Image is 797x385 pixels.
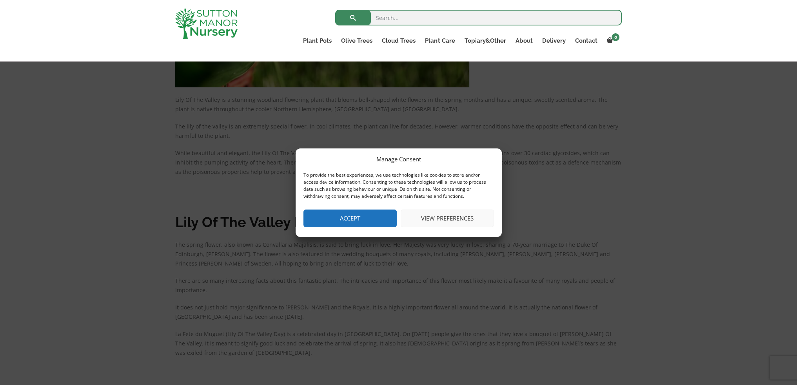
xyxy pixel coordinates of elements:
a: Topiary&Other [459,35,510,46]
a: 0 [602,35,622,46]
a: Plant Care [420,35,459,46]
span: 0 [612,33,619,41]
a: Olive Trees [336,35,377,46]
div: Manage Consent [376,154,421,164]
div: To provide the best experiences, we use technologies like cookies to store and/or access device i... [303,172,493,200]
a: Delivery [537,35,570,46]
input: Search... [335,10,622,25]
a: Plant Pots [298,35,336,46]
button: View preferences [401,210,494,227]
button: Accept [303,210,397,227]
a: Contact [570,35,602,46]
a: About [510,35,537,46]
a: Cloud Trees [377,35,420,46]
img: logo [175,8,238,39]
